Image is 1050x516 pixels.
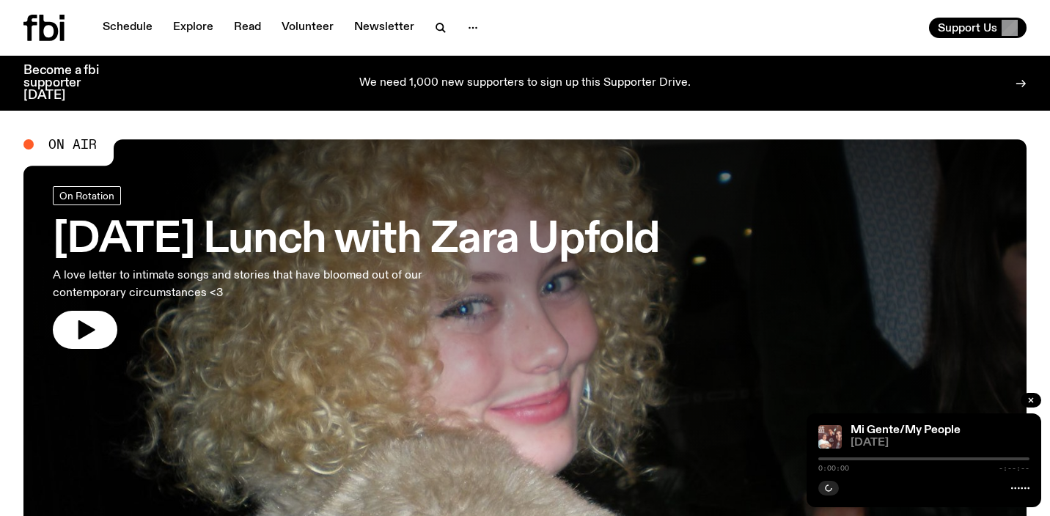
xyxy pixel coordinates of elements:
span: [DATE] [851,438,1029,449]
span: Support Us [938,21,997,34]
a: Schedule [94,18,161,38]
a: Read [225,18,270,38]
h3: Become a fbi supporter [DATE] [23,64,117,102]
p: We need 1,000 new supporters to sign up this Supporter Drive. [359,77,691,90]
span: 0:00:00 [818,465,849,472]
span: On Air [48,138,97,151]
h3: [DATE] Lunch with Zara Upfold [53,220,660,261]
a: Volunteer [273,18,342,38]
a: On Rotation [53,186,121,205]
button: Support Us [929,18,1027,38]
a: Newsletter [345,18,423,38]
p: A love letter to intimate songs and stories that have bloomed out of our contemporary circumstanc... [53,267,428,302]
span: -:--:-- [999,465,1029,472]
a: Mi Gente/My People [851,424,961,436]
a: [DATE] Lunch with Zara UpfoldA love letter to intimate songs and stories that have bloomed out of... [53,186,660,349]
span: On Rotation [59,190,114,201]
a: Explore [164,18,222,38]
